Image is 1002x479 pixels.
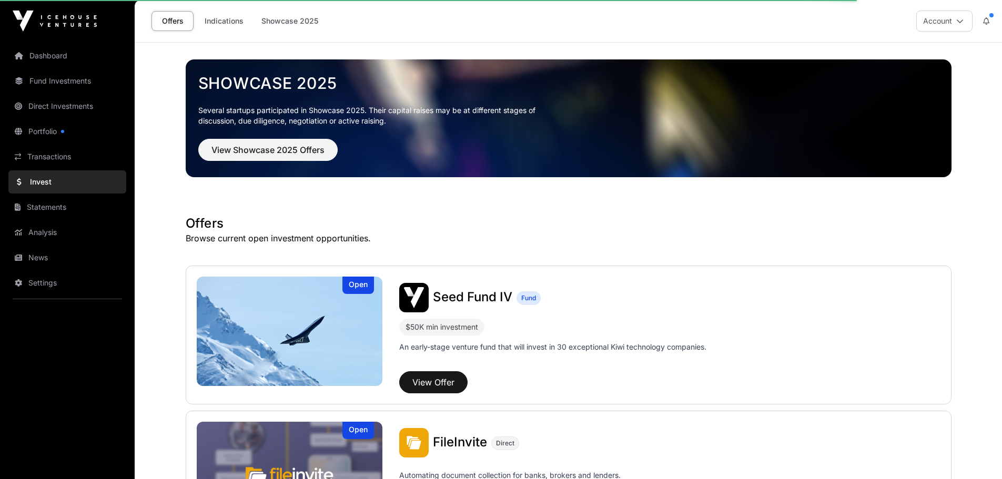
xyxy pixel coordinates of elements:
[198,139,338,161] button: View Showcase 2025 Offers
[342,422,374,439] div: Open
[521,294,536,302] span: Fund
[211,144,325,156] span: View Showcase 2025 Offers
[8,145,126,168] a: Transactions
[949,429,1002,479] iframe: Chat Widget
[198,105,552,126] p: Several startups participated in Showcase 2025. Their capital raises may be at different stages o...
[406,321,478,333] div: $50K min investment
[186,232,952,244] p: Browse current open investment opportunities.
[8,221,126,244] a: Analysis
[399,371,468,393] button: View Offer
[198,11,250,31] a: Indications
[13,11,97,32] img: Icehouse Ventures Logo
[399,342,706,352] p: An early-stage venture fund that will invest in 30 exceptional Kiwi technology companies.
[399,428,429,457] img: FileInvite
[8,95,126,118] a: Direct Investments
[8,44,126,67] a: Dashboard
[197,277,383,386] a: Seed Fund IVOpen
[916,11,973,32] button: Account
[8,69,126,93] a: Fund Investments
[496,439,514,447] span: Direct
[8,170,126,193] a: Invest
[198,149,338,160] a: View Showcase 2025 Offers
[186,59,952,177] img: Showcase 2025
[433,289,512,304] span: Seed Fund IV
[8,120,126,143] a: Portfolio
[433,436,487,450] a: FileInvite
[8,271,126,294] a: Settings
[342,277,374,294] div: Open
[197,277,383,386] img: Seed Fund IV
[399,283,429,312] img: Seed Fund IV
[433,434,487,450] span: FileInvite
[255,11,325,31] a: Showcase 2025
[186,215,952,232] h1: Offers
[151,11,194,31] a: Offers
[433,291,512,304] a: Seed Fund IV
[399,319,484,335] div: $50K min investment
[8,246,126,269] a: News
[198,74,939,93] a: Showcase 2025
[8,196,126,219] a: Statements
